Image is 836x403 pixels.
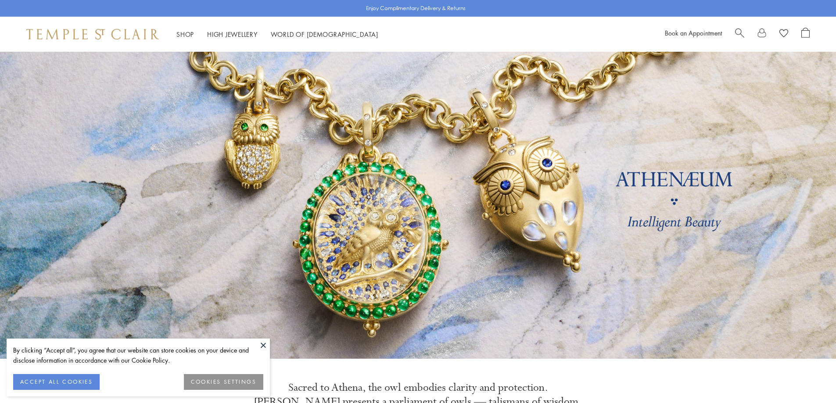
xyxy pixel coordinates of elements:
img: Temple St. Clair [26,29,159,39]
a: Open Shopping Bag [801,28,810,41]
nav: Main navigation [176,29,378,40]
a: Book an Appointment [665,29,722,37]
p: Enjoy Complimentary Delivery & Returns [366,4,466,13]
button: ACCEPT ALL COOKIES [13,374,100,390]
a: World of [DEMOGRAPHIC_DATA]World of [DEMOGRAPHIC_DATA] [271,30,378,39]
a: Search [735,28,744,41]
a: ShopShop [176,30,194,39]
button: COOKIES SETTINGS [184,374,263,390]
a: High JewelleryHigh Jewellery [207,30,258,39]
a: View Wishlist [779,28,788,41]
div: By clicking “Accept all”, you agree that our website can store cookies on your device and disclos... [13,345,263,365]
